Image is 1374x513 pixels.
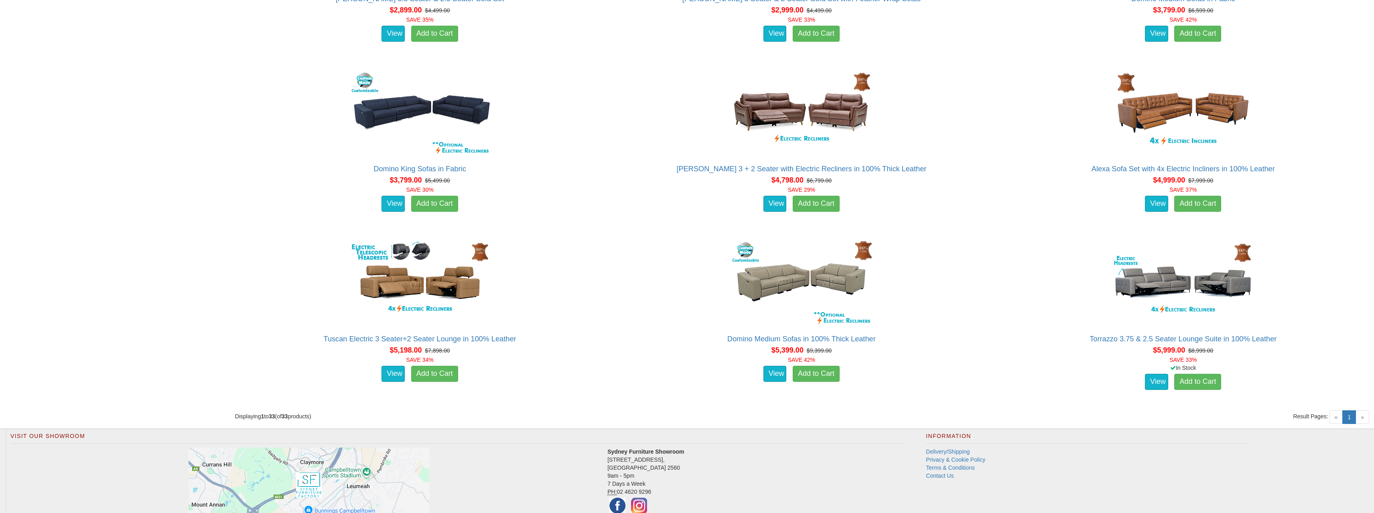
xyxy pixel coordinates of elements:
div: In Stock [997,364,1370,372]
font: SAVE 30% [406,187,433,193]
a: Contact Us [926,472,954,479]
del: $5,499.00 [425,177,450,184]
del: $6,599.00 [1188,7,1213,14]
a: View [1145,26,1168,42]
strong: 1 [261,413,264,420]
a: Add to Cart [793,26,840,42]
span: » [1356,410,1369,424]
a: [PERSON_NAME] 3 + 2 Seater with Electric Recliners in 100% Thick Leather [676,165,926,173]
a: Alexa Sofa Set with 4x Electric Incliners in 100% Leather [1092,165,1275,173]
img: Alexa Sofa Set with 4x Electric Incliners in 100% Leather [1111,69,1255,157]
span: $5,999.00 [1153,346,1185,354]
strong: Sydney Furniture Showroom [607,448,684,455]
strong: 33 [269,413,275,420]
a: Domino King Sofas in Fabric [373,165,466,173]
a: View [1145,196,1168,212]
font: SAVE 42% [788,357,815,363]
a: Add to Cart [411,26,458,42]
a: View [382,196,405,212]
a: Add to Cart [1174,374,1221,390]
a: Domino Medium Sofas in 100% Thick Leather [727,335,876,343]
a: Add to Cart [1174,26,1221,42]
a: Privacy & Cookie Policy [926,456,985,463]
span: $5,198.00 [390,346,422,354]
img: Torrazzo 3.75 & 2.5 Seater Lounge Suite in 100% Leather [1111,239,1255,327]
del: $8,999.00 [1188,347,1213,354]
div: Displaying to (of products) [229,412,802,420]
span: $4,798.00 [771,176,804,184]
span: $3,799.00 [390,176,422,184]
a: Add to Cart [1174,196,1221,212]
font: SAVE 37% [1169,187,1197,193]
a: View [763,26,787,42]
a: Add to Cart [793,366,840,382]
del: $6,799.00 [807,177,832,184]
del: $4,499.00 [807,7,832,14]
img: Domino King Sofas in Fabric [348,69,492,157]
a: View [1145,374,1168,390]
a: Torrazzo 3.75 & 2.5 Seater Lounge Suite in 100% Leather [1090,335,1277,343]
img: Leon 3 + 2 Seater with Electric Recliners in 100% Thick Leather [729,69,874,157]
span: $5,399.00 [771,346,804,354]
font: SAVE 33% [788,16,815,23]
a: Add to Cart [793,196,840,212]
strong: 33 [282,413,288,420]
a: Delivery/Shipping [926,448,970,455]
del: $4,499.00 [425,7,450,14]
img: Tuscan Electric 3 Seater+2 Seater Lounge in 100% Leather [348,239,492,327]
span: $2,899.00 [390,6,422,14]
font: SAVE 42% [1169,16,1197,23]
img: Domino Medium Sofas in 100% Thick Leather [729,239,874,327]
span: « [1329,410,1343,424]
font: SAVE 29% [788,187,815,193]
abbr: Phone [607,489,617,495]
a: Tuscan Electric 3 Seater+2 Seater Lounge in 100% Leather [323,335,516,343]
a: View [763,196,787,212]
font: SAVE 34% [406,357,433,363]
a: 1 [1342,410,1356,424]
span: $4,999.00 [1153,176,1185,184]
span: $2,999.00 [771,6,804,14]
a: Terms & Conditions [926,464,974,471]
font: SAVE 33% [1169,357,1197,363]
a: Add to Cart [411,196,458,212]
span: $3,799.00 [1153,6,1185,14]
del: $7,898.00 [425,347,450,354]
a: View [763,366,787,382]
del: $7,999.00 [1188,177,1213,184]
a: View [382,366,405,382]
a: View [382,26,405,42]
a: Add to Cart [411,366,458,382]
span: Result Pages: [1293,412,1328,420]
h2: Information [926,433,1249,444]
h2: Visit Our Showroom [10,433,906,444]
font: SAVE 35% [406,16,433,23]
del: $9,399.00 [807,347,832,354]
